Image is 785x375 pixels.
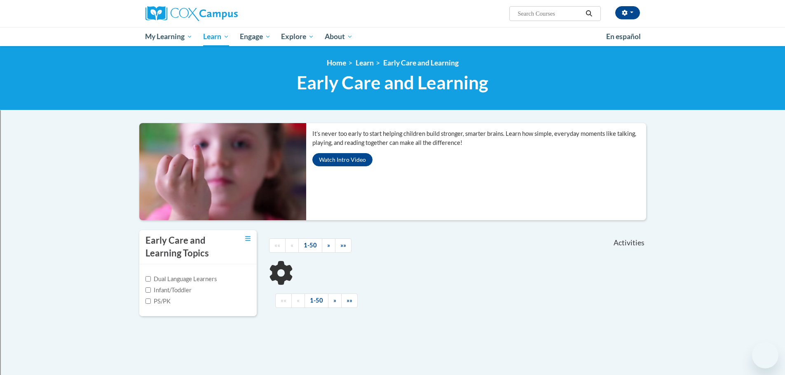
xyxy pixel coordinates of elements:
[319,27,358,46] a: About
[606,32,641,41] span: En español
[276,27,319,46] a: Explore
[297,72,488,93] span: Early Care and Learning
[203,32,229,42] span: Learn
[325,32,353,42] span: About
[145,32,192,42] span: My Learning
[517,9,583,19] input: Search Courses
[145,6,238,21] img: Cox Campus
[281,32,314,42] span: Explore
[752,342,778,368] iframe: Button to launch messaging window
[583,9,595,19] button: Search
[145,6,302,21] a: Cox Campus
[327,58,346,67] a: Home
[383,58,459,67] a: Early Care and Learning
[140,27,198,46] a: My Learning
[615,6,640,19] button: Account Settings
[356,58,374,67] a: Learn
[601,28,646,45] a: En español
[234,27,276,46] a: Engage
[240,32,271,42] span: Engage
[198,27,234,46] a: Learn
[133,27,652,46] div: Main menu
